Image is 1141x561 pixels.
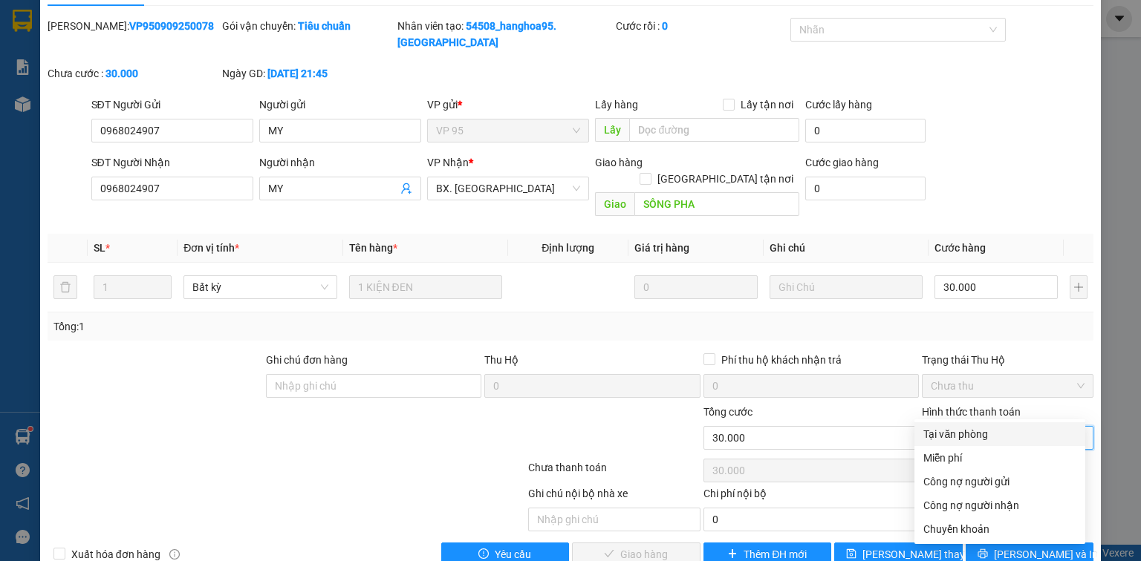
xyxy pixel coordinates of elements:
[715,352,848,368] span: Phí thu hộ khách nhận trả
[436,177,580,200] span: BX. Ninh Sơn
[436,119,580,142] span: VP 95
[542,242,594,254] span: Định lượng
[349,275,502,299] input: VD: Bàn, Ghế
[528,508,700,531] input: Nhập ghi chú
[427,157,469,168] span: VP Nhận
[427,96,589,113] div: VP gửi
[634,242,689,254] span: Giá trị hàng
[923,426,1076,442] div: Tại văn phòng
[727,548,738,560] span: plus
[222,18,394,34] div: Gói vận chuyển:
[222,65,394,82] div: Ngày GD:
[129,20,214,32] b: VP950909250078
[805,157,879,168] label: Cước giao hàng
[595,99,638,111] span: Lấy hàng
[298,20,351,32] b: Tiêu chuẩn
[397,18,613,50] div: Nhân viên tạo:
[923,450,1076,466] div: Miễn phí
[735,96,799,113] span: Lấy tận nơi
[595,157,643,168] span: Giao hàng
[1070,275,1088,299] button: plus
[634,192,799,216] input: Dọc đường
[764,234,929,263] th: Ghi chú
[192,276,328,298] span: Bất kỳ
[183,242,239,254] span: Đơn vị tính
[923,497,1076,514] div: Công nợ người nhận
[805,177,926,200] input: Cước giao hàng
[259,154,421,171] div: Người nhận
[978,548,988,560] span: printer
[634,275,758,299] input: 0
[651,171,799,187] span: [GEOGRAPHIC_DATA] tận nơi
[595,118,629,142] span: Lấy
[934,242,986,254] span: Cước hàng
[703,406,752,418] span: Tổng cước
[400,183,412,194] span: user-add
[923,473,1076,490] div: Công nợ người gửi
[527,459,701,485] div: Chưa thanh toán
[846,548,856,560] span: save
[96,22,143,142] b: Biên nhận gởi hàng hóa
[805,99,872,111] label: Cước lấy hàng
[595,192,634,216] span: Giao
[931,375,1085,397] span: Chưa thu
[397,20,556,48] b: 54508_hanghoa95.[GEOGRAPHIC_DATA]
[48,18,219,34] div: [PERSON_NAME]:
[923,521,1076,537] div: Chuyển khoản
[629,118,799,142] input: Dọc đường
[266,354,348,366] label: Ghi chú đơn hàng
[484,354,519,366] span: Thu Hộ
[805,119,926,142] input: Cước lấy hàng
[349,242,397,254] span: Tên hàng
[19,96,82,165] b: An Anh Limousine
[616,18,787,34] div: Cước rồi :
[267,68,328,79] b: [DATE] 21:45
[528,485,700,508] div: Ghi chú nội bộ nhà xe
[478,548,489,560] span: exclamation-circle
[770,275,923,299] input: Ghi Chú
[169,549,180,560] span: info-circle
[53,318,441,335] div: Tổng: 1
[922,406,1021,418] label: Hình thức thanh toán
[91,96,253,113] div: SĐT Người Gửi
[662,20,668,32] b: 0
[48,65,219,82] div: Chưa cước :
[259,96,421,113] div: Người gửi
[914,470,1085,493] div: Cước gửi hàng sẽ được ghi vào công nợ của người gửi
[91,154,253,171] div: SĐT Người Nhận
[105,68,138,79] b: 30.000
[94,242,105,254] span: SL
[914,493,1085,517] div: Cước gửi hàng sẽ được ghi vào công nợ của người nhận
[922,352,1093,368] div: Trạng thái Thu Hộ
[53,275,77,299] button: delete
[703,485,919,508] div: Chi phí nội bộ
[266,374,481,398] input: Ghi chú đơn hàng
